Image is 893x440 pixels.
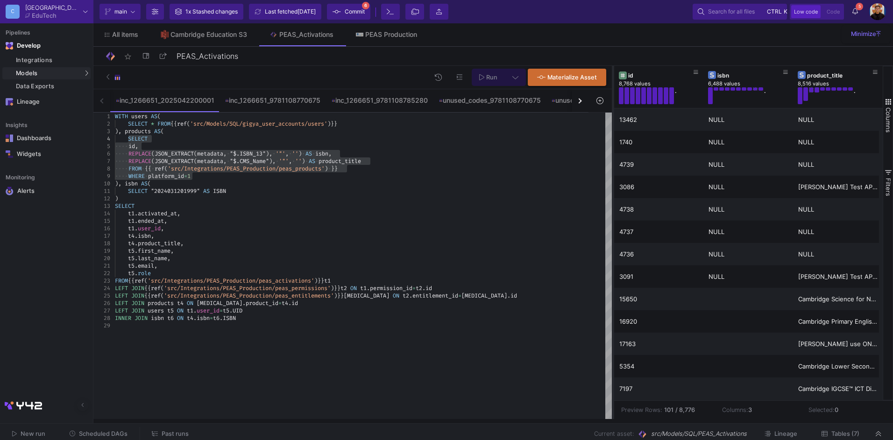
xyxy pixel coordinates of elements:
span: ) [302,157,305,165]
span: AS [151,113,157,120]
span: product_title [138,240,180,247]
mat-icon: star_border [122,51,134,62]
span: id [425,284,432,292]
a: Integrations [2,54,91,66]
span: LEFT [115,292,128,299]
span: ( [194,157,197,165]
span: Search for all files [708,5,755,19]
img: Navigation icon [6,135,13,142]
div: 15 [93,217,110,225]
span: Filters [885,178,892,196]
span: ( [144,277,148,284]
span: ( [164,165,168,172]
span: ref [177,120,187,128]
span: AS [141,180,148,187]
img: SQL Model [638,429,647,439]
span: t1 [360,284,367,292]
button: Run [472,69,505,86]
span: t2 [416,284,422,292]
button: 5 [847,4,864,20]
span: t2 [340,284,347,292]
div: 22 [93,270,110,277]
span: permission_id [370,284,412,292]
div: 15650 [619,288,698,310]
span: email [138,262,154,270]
span: platform_id [148,172,184,180]
div: NULL [798,199,878,220]
span: Code [827,8,840,15]
img: Tab icon [161,30,169,39]
span: . [135,270,138,277]
span: Past runs [162,430,189,437]
div: 1x Stashed changes [185,5,238,19]
div: 3 [93,128,110,135]
div: unused_codes_9781108770675 [439,97,540,104]
div: 8,516 values [798,80,878,87]
span: , [223,150,227,157]
span: '' [292,150,298,157]
div: 4 [93,135,110,142]
div: Data Exports [16,83,88,90]
span: · [328,165,331,172]
span: ' [327,284,331,292]
div: 5 [93,142,110,150]
span: FROM [128,165,142,172]
span: isbn [315,150,328,157]
span: . [367,284,370,292]
div: NULL [798,154,878,176]
span: {{ [144,284,151,292]
span: . [135,262,138,270]
span: . [135,225,138,232]
img: SQL-Model type child icon [332,99,335,102]
img: Navigation icon [6,150,13,158]
span: Columns [885,107,892,133]
span: 5 [856,3,863,10]
div: Integrations [16,57,88,64]
span: . [135,210,138,217]
span: ( [194,150,197,157]
div: 4736 [619,243,698,265]
a: Navigation iconAlerts [2,183,91,199]
span: SELECT [128,135,148,142]
span: SELECT [128,187,148,195]
span: AS [203,187,210,195]
div: NULL [709,199,788,220]
span: ( [161,284,164,292]
div: EduTech [32,13,57,19]
img: SQL-Model type child icon [114,74,121,81]
mat-expansion-panel-header: Navigation iconDevelop [2,38,91,53]
div: C [6,5,20,19]
div: NULL [798,221,878,243]
div: 4737 [619,221,698,243]
span: , [154,262,157,270]
span: · [315,157,319,165]
span: first_name [138,247,170,255]
div: 20 [93,255,110,262]
span: = [184,172,187,180]
div: 11 [93,187,110,195]
span: · [289,150,292,157]
span: isbn [138,232,151,240]
span: "$.CMS_Name" [230,157,269,165]
a: Navigation iconWidgets [2,147,91,162]
span: isbn [125,180,138,187]
span: ···· [115,150,128,157]
button: ctrlk [764,6,782,17]
div: . [675,87,676,104]
span: REPLACE [128,157,151,165]
div: 4739 [619,154,698,176]
div: 17 [93,232,110,240]
button: Commit [327,4,370,20]
div: 12 [93,195,110,202]
span: . [422,284,425,292]
button: SQL-Model type child icon [99,69,132,86]
span: ···· [115,165,128,172]
span: "2024031201999" [151,187,200,195]
span: , [135,142,138,150]
span: . [135,217,138,225]
span: , [151,232,154,240]
span: ) [327,120,331,128]
span: ), [115,128,121,135]
div: NULL [709,109,788,131]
